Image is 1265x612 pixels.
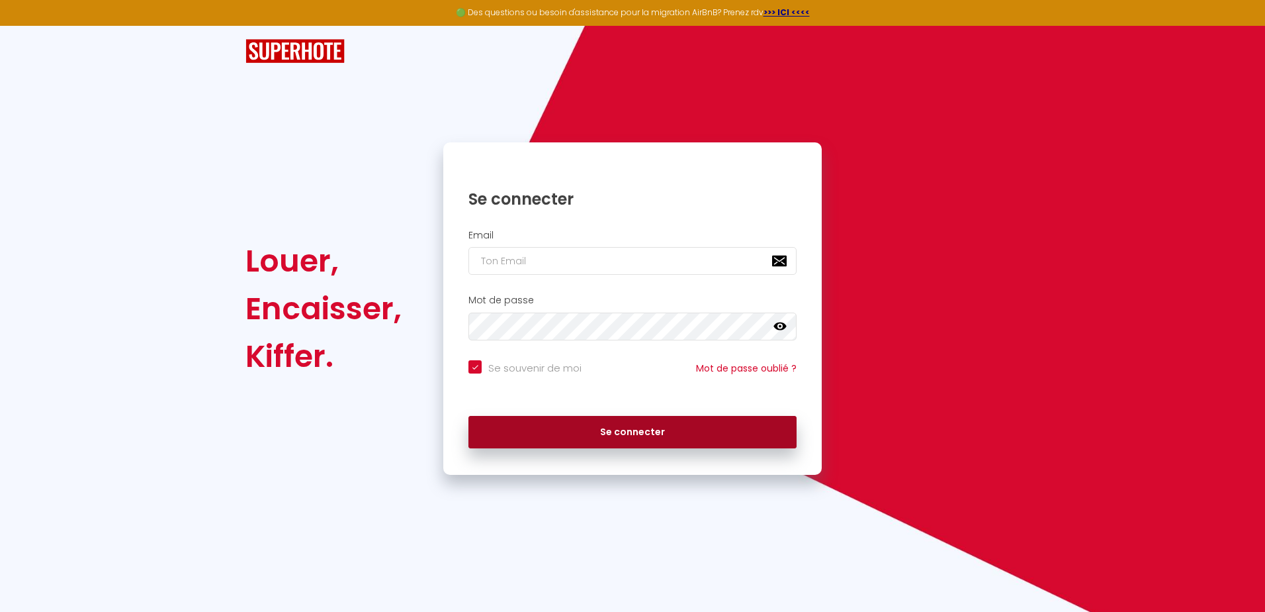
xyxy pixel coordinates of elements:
[468,295,797,306] h2: Mot de passe
[245,332,402,380] div: Kiffer.
[468,189,797,209] h1: Se connecter
[245,285,402,332] div: Encaisser,
[468,247,797,275] input: Ton Email
[245,39,345,64] img: SuperHote logo
[468,416,797,449] button: Se connecter
[468,230,797,241] h2: Email
[696,362,797,375] a: Mot de passe oublié ?
[245,237,402,285] div: Louer,
[763,7,810,18] a: >>> ICI <<<<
